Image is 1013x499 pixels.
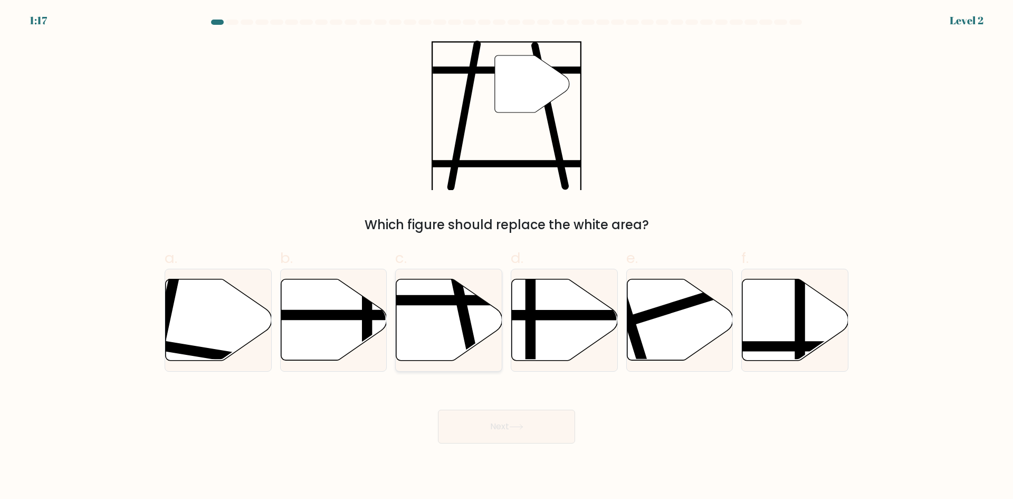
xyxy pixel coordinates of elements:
span: b. [280,248,293,268]
span: e. [626,248,638,268]
div: Level 2 [950,13,983,29]
span: c. [395,248,407,268]
div: Which figure should replace the white area? [171,215,842,234]
span: a. [165,248,177,268]
span: f. [741,248,749,268]
g: " [495,55,569,112]
div: 1:17 [30,13,47,29]
span: d. [511,248,523,268]
button: Next [438,410,575,444]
